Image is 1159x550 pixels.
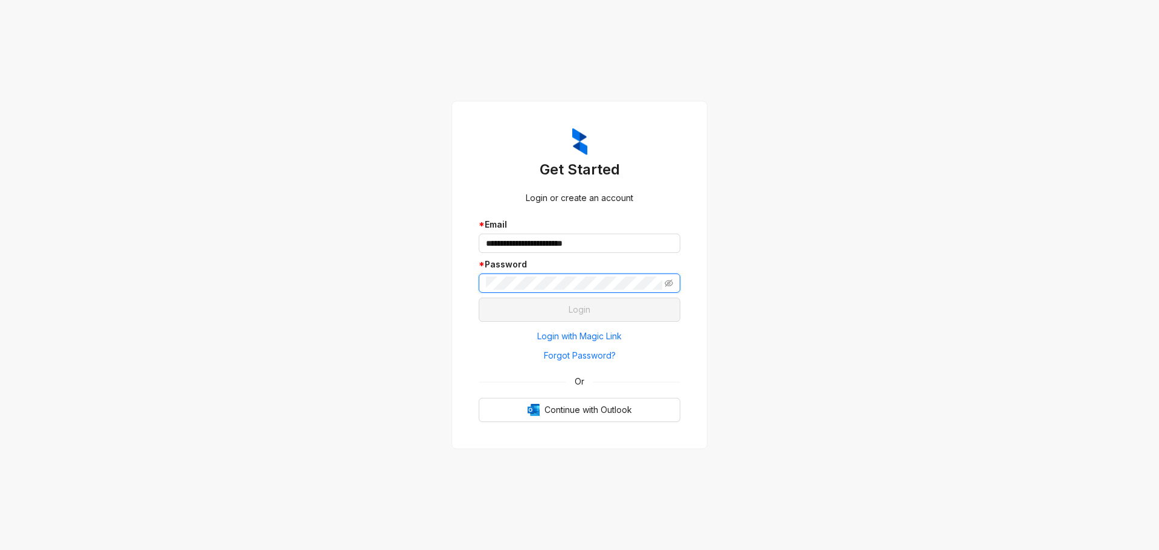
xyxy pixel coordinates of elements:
[479,258,680,271] div: Password
[479,327,680,346] button: Login with Magic Link
[528,404,540,416] img: Outlook
[566,375,593,388] span: Or
[479,398,680,422] button: OutlookContinue with Outlook
[479,346,680,365] button: Forgot Password?
[479,218,680,231] div: Email
[479,160,680,179] h3: Get Started
[544,349,616,362] span: Forgot Password?
[537,330,622,343] span: Login with Magic Link
[479,298,680,322] button: Login
[665,279,673,287] span: eye-invisible
[572,128,587,156] img: ZumaIcon
[479,191,680,205] div: Login or create an account
[544,403,632,417] span: Continue with Outlook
